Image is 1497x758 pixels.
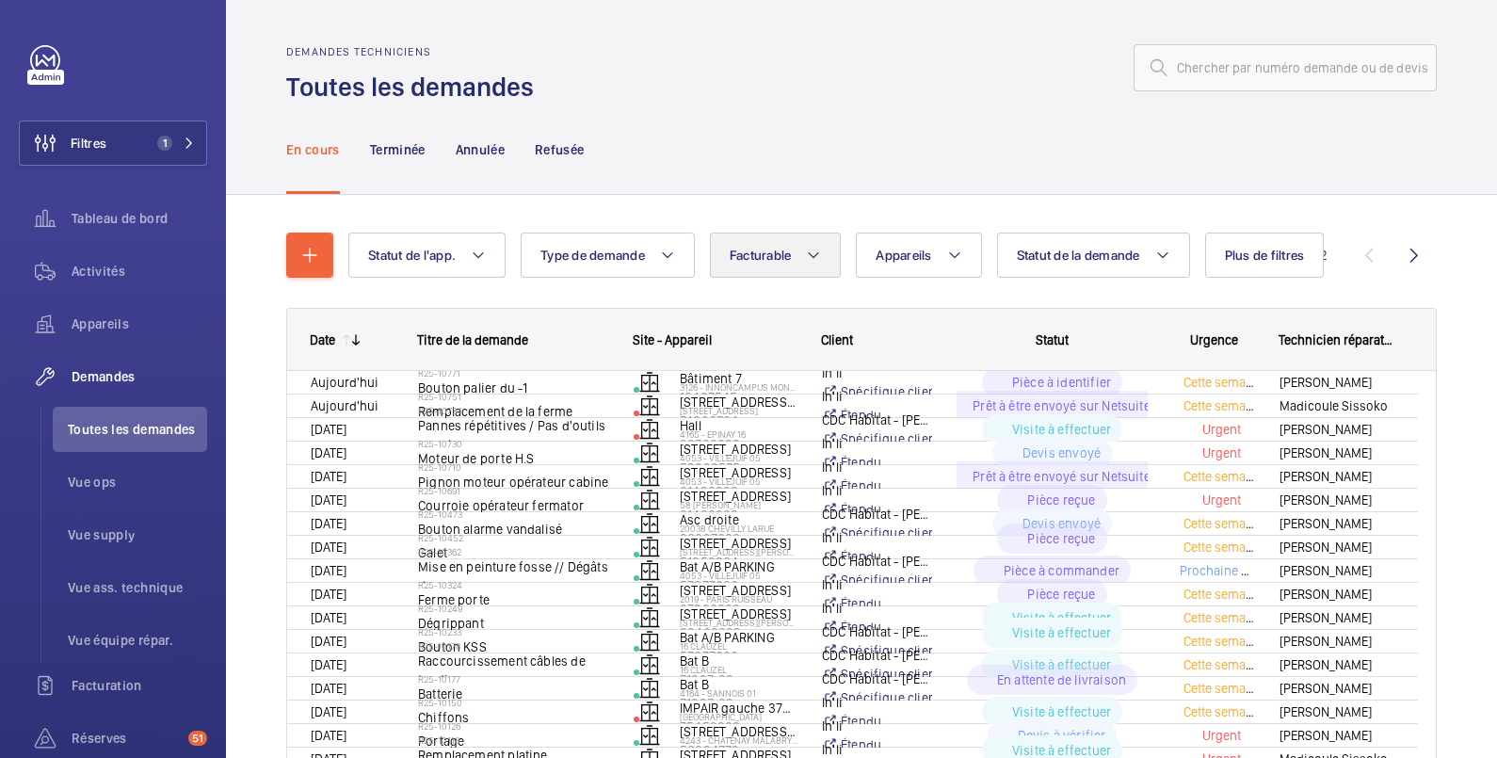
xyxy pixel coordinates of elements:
span: Cette semaine [1180,469,1264,484]
span: Cette semaine [1180,516,1264,531]
input: Chercher par numéro demande ou de devis [1134,44,1437,91]
p: In'li [822,599,932,618]
span: Statut de l'app. [368,248,456,263]
span: Aujourd'hui [311,375,378,390]
span: Urgent [1199,422,1241,437]
button: Plus de filtres [1205,233,1325,278]
span: Vue ass. technique [68,578,207,597]
h2: R25-10362 [418,546,609,557]
span: [PERSON_NAME] [1280,631,1394,653]
p: In'li [822,458,932,476]
span: [PERSON_NAME] [1280,372,1394,394]
span: [PERSON_NAME] [1280,607,1394,629]
span: Statut de la demande [1017,248,1140,263]
button: Type de demande [521,233,695,278]
p: CDC Habitat - [PERSON_NAME] [822,669,932,688]
p: Terminée [370,140,426,159]
span: Cette semaine [1180,587,1264,602]
span: Facturable [730,248,792,263]
span: Client [821,332,853,347]
h1: Toutes les demandes [286,70,545,105]
p: Pièce reçue [1027,529,1095,548]
p: [STREET_ADDRESS][PERSON_NAME] [680,546,797,557]
span: Titre de la demande [417,332,528,347]
span: [DATE] [311,728,346,743]
p: 4243 - CHATENAY MALABRY 01 [680,734,797,746]
span: [DATE] [311,469,346,484]
span: [PERSON_NAME] [1280,419,1394,441]
span: [PERSON_NAME] [1280,702,1394,723]
span: [PERSON_NAME] [1280,560,1394,582]
span: Demandes [72,367,207,386]
button: Statut de la demande [997,233,1190,278]
p: 4053 - VILLEJUIF 05 [680,452,797,463]
p: In'li [822,575,932,594]
span: Cette semaine [1180,540,1264,555]
p: 16 CLAUZEL [680,640,797,652]
span: Cette semaine [1180,634,1264,649]
span: Cette semaine [1180,657,1264,672]
span: Urgent [1199,492,1241,508]
span: [PERSON_NAME] [1280,513,1394,535]
span: [DATE] [311,492,346,508]
p: 16 CLAUZEL [680,664,797,675]
span: Vue supply [68,525,207,544]
span: Facturation [72,676,207,695]
button: Filtres1 [19,121,207,166]
p: CDC Habitat - [PERSON_NAME] [822,646,932,665]
span: Urgence [1190,332,1238,347]
p: 4053 - VILLEJUIF 05 [680,476,797,487]
p: In'li [822,387,932,406]
p: CDC Habitat - [PERSON_NAME] [822,411,932,429]
span: [DATE] [311,445,346,460]
span: [PERSON_NAME] [1280,466,1394,488]
span: Filtres [71,134,106,153]
span: Site - Appareil [633,332,712,347]
p: [GEOGRAPHIC_DATA] [680,711,797,722]
p: CDC Habitat - [PERSON_NAME] [822,622,932,641]
span: [DATE] [311,516,346,531]
span: [PERSON_NAME] [1280,443,1394,464]
p: 20038 Chevilly Larue [680,523,797,534]
span: Cette semaine [1180,610,1264,625]
span: Cette semaine [1180,704,1264,719]
span: Appareils [876,248,931,263]
p: In'li [822,717,932,735]
span: [PERSON_NAME] [1280,678,1394,700]
span: [DATE] [311,422,346,437]
span: [PERSON_NAME] [1280,725,1394,747]
h2: R25-10178 [418,640,609,652]
span: [DATE] [311,634,346,649]
span: [PERSON_NAME] [1280,584,1394,605]
span: Cette semaine [1180,681,1264,696]
span: Vue ops [68,473,207,492]
p: In'li [822,481,932,500]
div: Date [310,332,335,347]
p: In'li [822,434,932,453]
span: Urgent [1199,728,1241,743]
p: 4165 - EPINAY 16 [680,428,797,440]
span: Technicien réparateur [1279,332,1395,347]
span: Toutes les demandes [68,420,207,439]
span: [PERSON_NAME] [1280,490,1394,511]
p: Refusée [535,140,584,159]
span: Tableau de bord [72,209,207,228]
span: [DATE] [311,704,346,719]
p: CDC Habitat - [PERSON_NAME] [822,505,932,524]
p: [STREET_ADDRESS] [680,405,797,416]
span: 1 [157,136,172,151]
p: 2019 - PARIS RUISSEAU [680,593,797,605]
p: Visite à effectuer [1012,623,1111,642]
span: [PERSON_NAME] [1280,537,1394,558]
p: 4053 - VILLEJUIF 05 [680,570,797,581]
span: [DATE] [311,563,346,578]
span: [DATE] [311,540,346,555]
p: [STREET_ADDRESS][PERSON_NAME] [680,617,797,628]
h2: Demandes techniciens [286,45,545,58]
p: In'li [822,528,932,547]
span: Réserves [72,729,181,748]
p: 4164 - SANNOIS 01 [680,687,797,699]
p: En attente de livraison [997,670,1126,689]
span: [DATE] [311,587,346,602]
span: Madicoule Sissoko [1280,395,1394,417]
